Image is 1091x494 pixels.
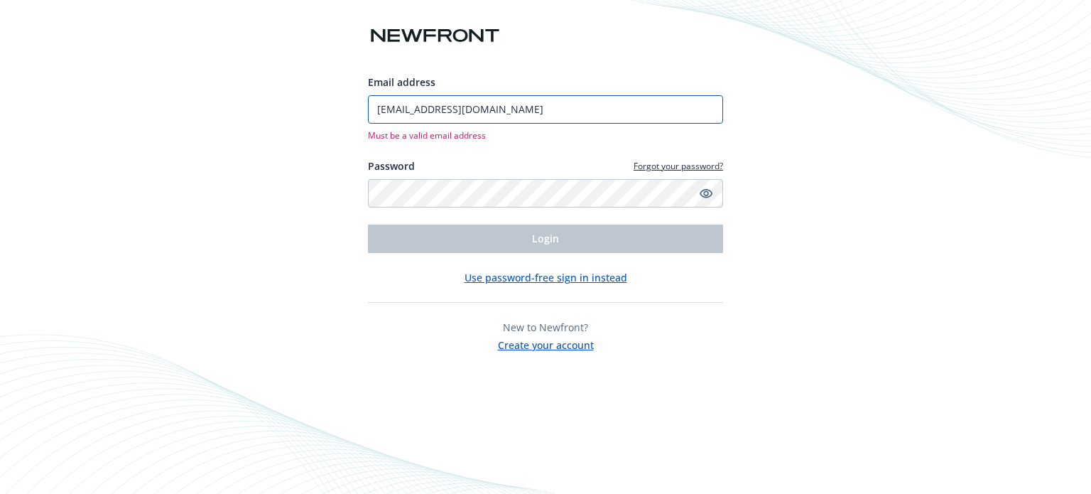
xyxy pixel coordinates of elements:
[368,225,723,253] button: Login
[368,179,723,208] input: Enter your password
[498,335,594,353] button: Create your account
[465,270,627,285] button: Use password-free sign in instead
[368,159,415,173] label: Password
[698,185,715,202] a: Show password
[368,75,435,89] span: Email address
[503,321,588,334] span: New to Newfront?
[368,23,502,48] img: Newfront logo
[368,95,723,124] input: Enter your email
[532,232,559,245] span: Login
[368,129,723,141] span: Must be a valid email address
[634,160,723,172] a: Forgot your password?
